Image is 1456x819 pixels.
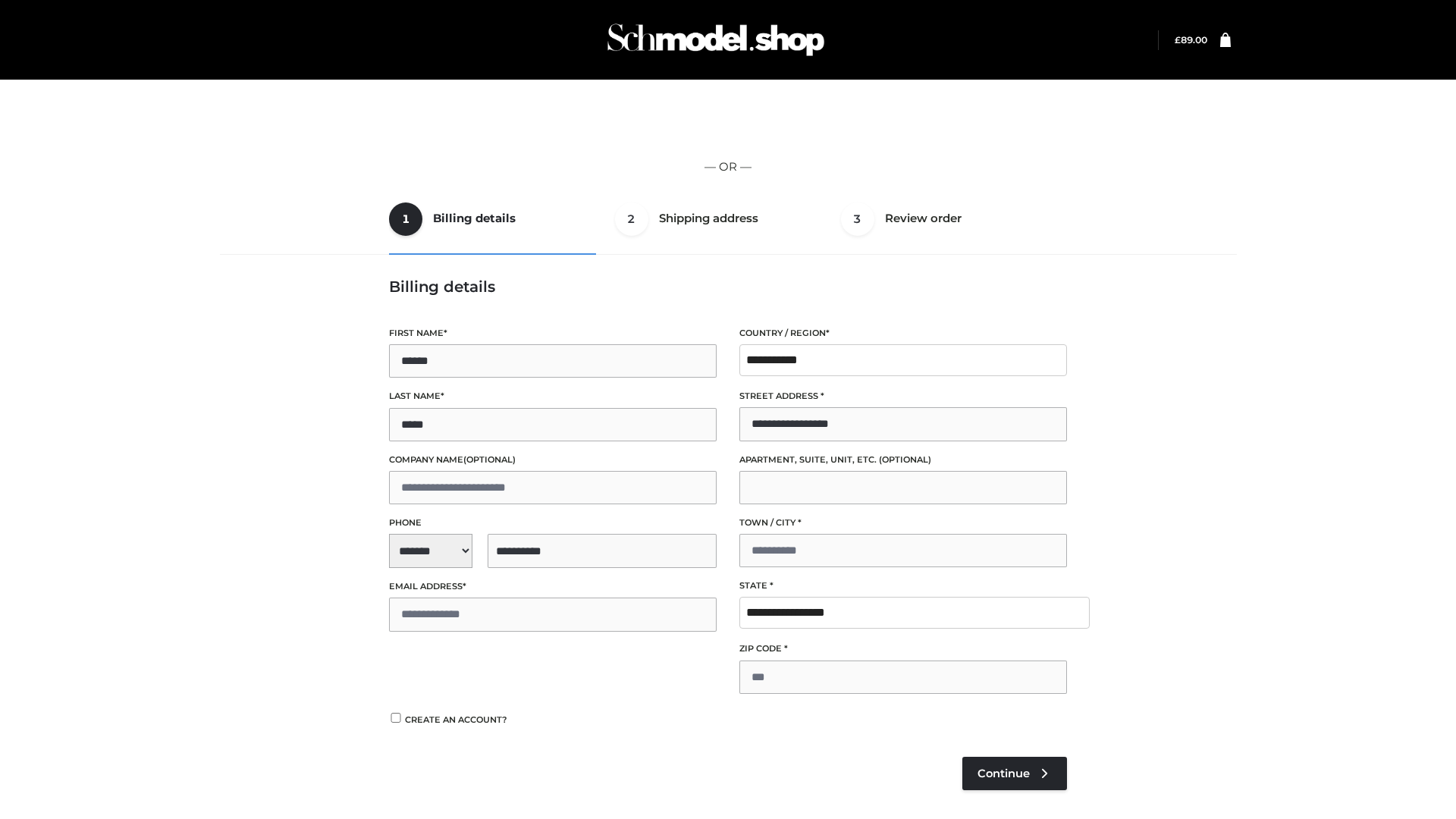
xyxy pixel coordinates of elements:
bdi: 89.00 [1175,34,1207,45]
iframe: Secure express checkout frame [222,100,1234,143]
label: Email address [389,579,717,594]
h3: Billing details [389,278,1067,296]
label: ZIP Code [739,642,1067,656]
label: Town / City [739,516,1067,530]
img: Schmodel Admin 964 [602,10,830,70]
label: Country / Region [739,326,1067,340]
span: (optional) [463,454,516,465]
label: Apartment, suite, unit, etc. [739,453,1067,467]
span: Create an account? [405,714,507,725]
span: £ [1175,34,1181,45]
label: Company name [389,453,717,467]
input: Create an account? [389,713,403,723]
label: Last name [389,389,717,403]
label: State [739,579,1067,593]
a: £89.00 [1175,34,1207,45]
label: First name [389,326,717,340]
p: — OR — [225,157,1231,177]
label: Phone [389,516,717,530]
label: Street address [739,389,1067,403]
span: (optional) [879,454,931,465]
a: Continue [962,757,1067,790]
span: Continue [977,767,1030,780]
